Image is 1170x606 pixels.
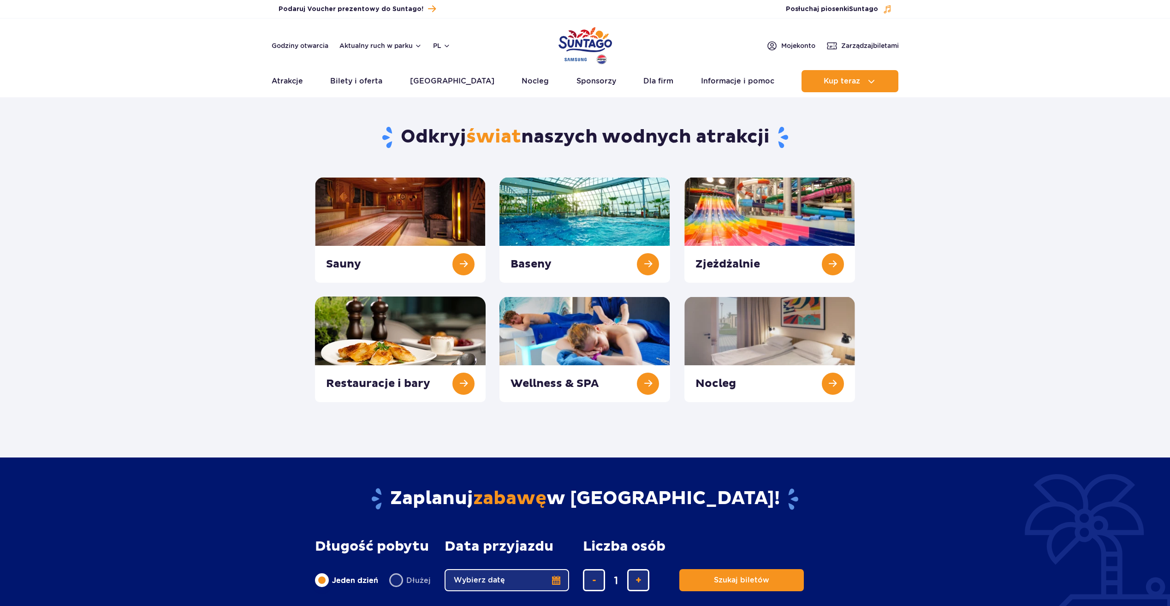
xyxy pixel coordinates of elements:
button: Wybierz datę [445,569,569,591]
input: liczba biletów [605,569,627,591]
span: Kup teraz [824,77,860,85]
span: Suntago [849,6,878,12]
span: Data przyjazdu [445,539,553,554]
span: świat [466,125,521,149]
h1: Odkryj naszych wodnych atrakcji [315,125,855,149]
button: Aktualny ruch w parku [339,42,422,49]
button: Szukaj biletów [679,569,804,591]
label: Dłużej [389,570,431,590]
span: Posłuchaj piosenki [786,5,878,14]
button: Posłuchaj piosenkiSuntago [786,5,892,14]
a: Dla firm [643,70,673,92]
a: Zarządzajbiletami [826,40,899,51]
h2: Zaplanuj w [GEOGRAPHIC_DATA]! [315,487,855,511]
button: Kup teraz [802,70,898,92]
button: pl [433,41,451,50]
label: Jeden dzień [315,570,378,590]
span: Liczba osób [583,539,665,554]
a: Bilety i oferta [330,70,382,92]
span: Zarządzaj biletami [841,41,899,50]
button: usuń bilet [583,569,605,591]
span: Moje konto [781,41,815,50]
span: Długość pobytu [315,539,429,554]
span: zabawę [473,487,546,510]
a: Podaruj Voucher prezentowy do Suntago! [279,3,436,15]
span: Podaruj Voucher prezentowy do Suntago! [279,5,423,14]
form: Planowanie wizyty w Park of Poland [315,539,855,591]
a: Informacje i pomoc [701,70,774,92]
a: Park of Poland [558,23,612,65]
button: dodaj bilet [627,569,649,591]
span: Szukaj biletów [714,576,769,584]
a: Sponsorzy [576,70,616,92]
a: [GEOGRAPHIC_DATA] [410,70,494,92]
a: Nocleg [522,70,549,92]
a: Godziny otwarcia [272,41,328,50]
a: Atrakcje [272,70,303,92]
a: Mojekonto [766,40,815,51]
